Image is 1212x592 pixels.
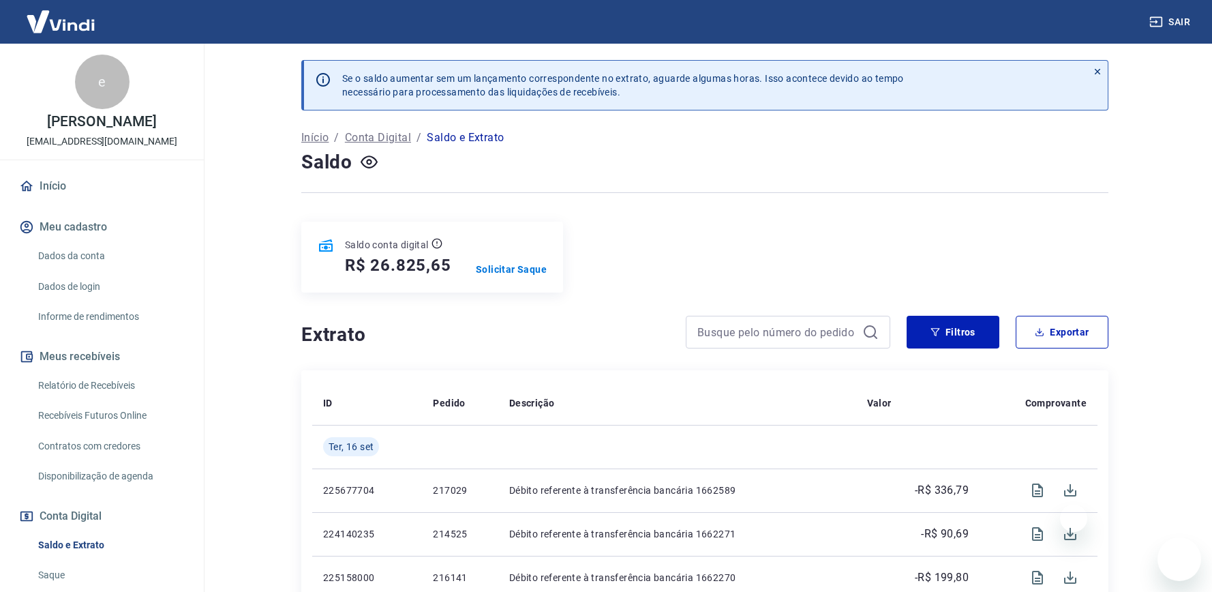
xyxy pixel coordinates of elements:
[323,527,411,541] p: 224140235
[33,242,187,270] a: Dados da conta
[1054,518,1087,550] span: Download
[33,561,187,589] a: Saque
[697,322,857,342] input: Busque pelo número do pedido
[867,396,892,410] p: Valor
[433,527,487,541] p: 214525
[33,273,187,301] a: Dados de login
[16,342,187,372] button: Meus recebíveis
[509,484,845,497] p: Débito referente à transferência bancária 1662589
[1025,396,1087,410] p: Comprovante
[915,482,969,499] p: -R$ 336,79
[329,440,374,454] span: Ter, 16 set
[27,134,177,149] p: [EMAIL_ADDRESS][DOMAIN_NAME]
[301,321,669,349] h4: Extrato
[33,402,187,430] a: Recebíveis Futuros Online
[1147,10,1196,35] button: Sair
[509,396,555,410] p: Descrição
[33,432,187,460] a: Contratos com credores
[509,571,845,584] p: Débito referente à transferência bancária 1662270
[301,130,329,146] a: Início
[16,1,105,42] img: Vindi
[433,484,487,497] p: 217029
[16,212,187,242] button: Meu cadastro
[1021,518,1054,550] span: Visualizar
[47,115,156,129] p: [PERSON_NAME]
[1021,474,1054,507] span: Visualizar
[342,72,904,99] p: Se o saldo aumentar sem um lançamento correspondente no extrato, aguarde algumas horas. Isso acon...
[1016,316,1108,349] button: Exportar
[323,396,333,410] p: ID
[33,303,187,331] a: Informe de rendimentos
[907,316,999,349] button: Filtros
[476,263,547,276] a: Solicitar Saque
[509,527,845,541] p: Débito referente à transferência bancária 1662271
[33,531,187,559] a: Saldo e Extrato
[33,372,187,400] a: Relatório de Recebíveis
[1157,537,1201,581] iframe: Botão para abrir a janela de mensagens
[345,238,429,252] p: Saldo conta digital
[1060,505,1087,532] iframe: Fechar mensagem
[915,569,969,586] p: -R$ 199,80
[433,571,487,584] p: 216141
[1054,474,1087,507] span: Download
[427,130,504,146] p: Saldo e Extrato
[323,484,411,497] p: 225677704
[416,130,421,146] p: /
[345,254,451,276] h5: R$ 26.825,65
[345,130,411,146] a: Conta Digital
[301,149,352,176] h4: Saldo
[16,501,187,531] button: Conta Digital
[33,462,187,490] a: Disponibilização de agenda
[323,571,411,584] p: 225158000
[16,171,187,201] a: Início
[921,526,969,542] p: -R$ 90,69
[433,396,465,410] p: Pedido
[75,55,130,109] div: e
[334,130,339,146] p: /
